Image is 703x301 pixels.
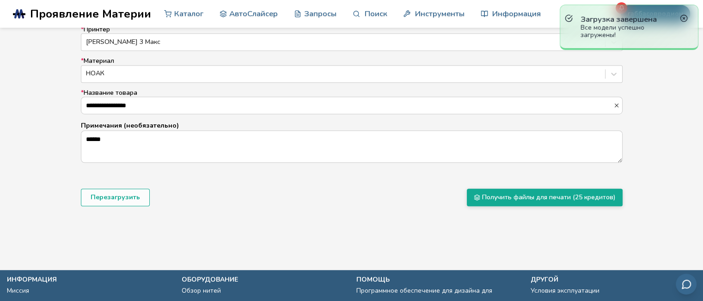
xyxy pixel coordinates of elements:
[581,23,644,39] font: Все модели успешно загружены!
[304,8,336,19] font: Запросы
[467,189,623,206] button: Получить файлы для печати (25 кредитов)
[7,284,29,297] a: Миссия
[356,275,390,284] font: помощь
[182,286,221,295] font: Обзор нитей
[415,8,465,19] font: Инструменты
[84,25,110,34] font: Принтер
[531,286,599,295] font: Условия эксплуатации
[531,284,599,297] a: Условия эксплуатации
[81,121,179,130] font: Примечания (необязательно)
[7,286,29,295] font: Миссия
[81,189,150,206] button: Перезагрузить
[531,275,558,284] font: другой
[7,275,57,284] font: информация
[174,8,203,19] font: Каталог
[182,275,238,284] font: оборудование
[364,8,387,19] font: Поиск
[581,14,657,25] font: Загрузка завершена
[492,8,541,19] font: Информация
[81,97,613,114] input: *Название товара
[81,131,622,162] textarea: Примечания (необязательно)
[84,88,137,97] font: Название товара
[182,284,221,297] a: Обзор нитей
[84,56,114,65] font: Материал
[91,193,140,202] font: Перезагрузить
[676,274,697,295] button: Отправить отзыв по электронной почте
[229,8,278,19] font: АвтоСлайсер
[613,102,622,109] button: *Название товара
[482,193,616,202] font: Получить файлы для печати (25 кредитов)
[30,6,151,22] font: Проявление Материи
